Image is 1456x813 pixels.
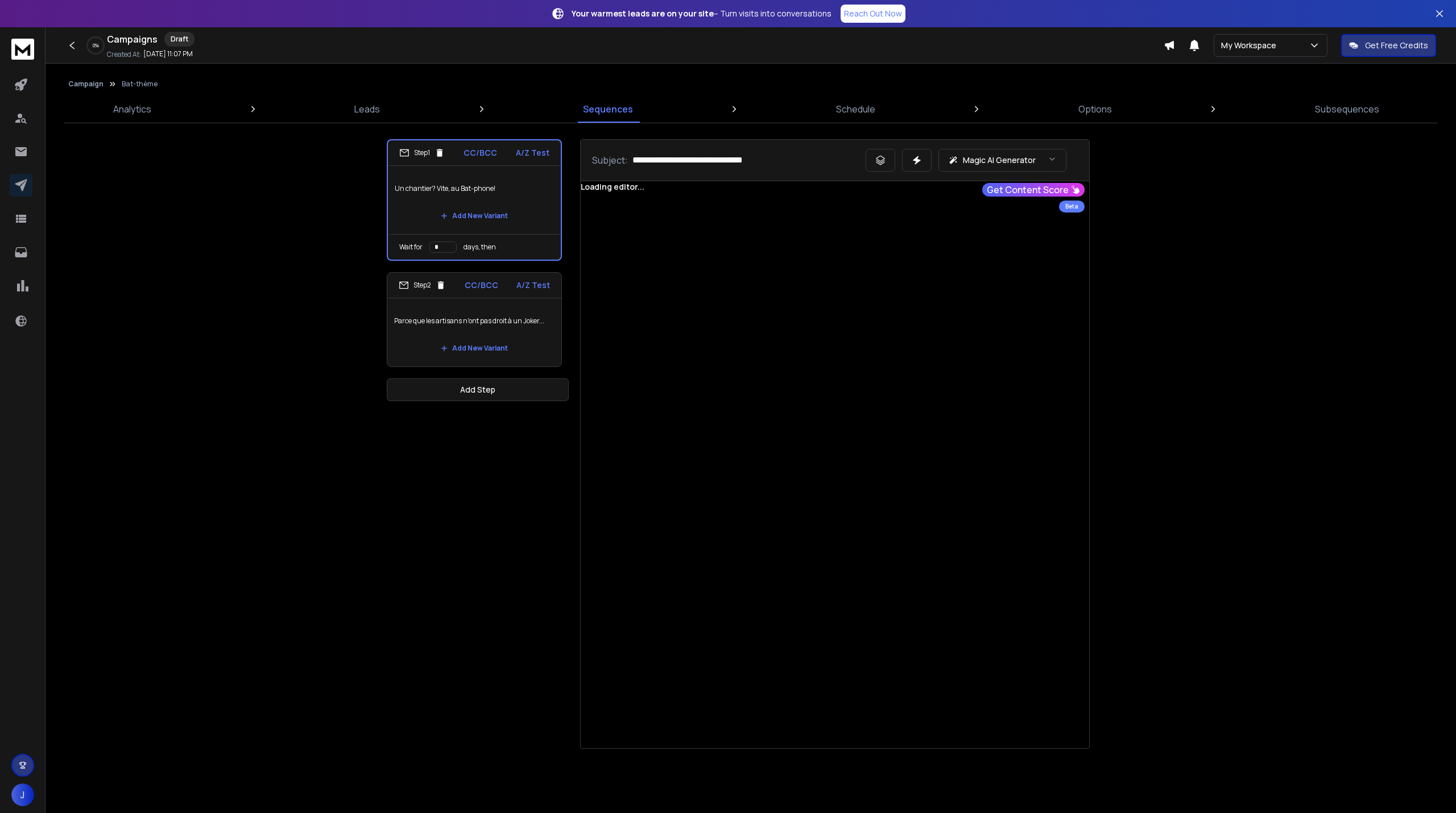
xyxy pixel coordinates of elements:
a: Leads [348,95,387,123]
p: Created At: [107,50,141,59]
p: CC/BCC [464,147,497,159]
p: My Workspace [1221,40,1281,51]
a: Sequences [576,95,640,123]
p: CC/BCC [465,280,498,291]
div: Step 1 [399,148,445,158]
p: – Turn visits into conversations [572,8,832,19]
p: [DATE] 11:07 PM [143,49,193,59]
button: Add Step [387,378,569,401]
p: Parce que les artisans n'ont pas droit à un Joker... [394,305,555,337]
button: Get Free Credits [1341,34,1436,57]
p: Bat-thème [122,80,158,89]
p: Leads [354,102,380,116]
p: Subject: [592,153,628,167]
button: Magic AI Generator [938,149,1066,172]
p: A/Z Test [516,147,549,159]
p: Subsequences [1315,102,1379,116]
p: days, then [464,243,496,252]
p: Get Free Credits [1365,40,1428,51]
img: logo [11,39,34,60]
h1: Campaigns [107,32,158,46]
button: J [11,783,34,806]
p: Options [1078,102,1112,116]
a: Analytics [106,95,158,123]
li: Step2CC/BCCA/Z TestParce que les artisans n'ont pas droit à un Joker...Add New Variant [387,272,562,367]
p: Un chantier? Vite, au Bat-phone! [395,173,554,205]
p: Schedule [836,102,875,116]
button: Add New Variant [432,205,517,227]
strong: Your warmest leads are on your site [572,8,714,19]
p: Wait for [399,243,423,252]
button: Campaign [68,80,104,89]
div: Beta [1059,201,1085,212]
p: Magic AI Generator [963,155,1036,166]
li: Step1CC/BCCA/Z TestUn chantier? Vite, au Bat-phone!Add New VariantWait fordays, then [387,139,562,261]
div: Step 2 [399,280,446,290]
div: Draft [164,32,195,47]
a: Schedule [829,95,882,123]
p: Analytics [113,102,151,116]
p: Reach Out Now [844,8,902,19]
a: Reach Out Now [841,5,905,23]
button: Get Content Score [982,183,1085,197]
p: A/Z Test [516,280,550,291]
a: Subsequences [1308,95,1386,123]
p: Sequences [583,102,633,116]
p: 0 % [93,42,99,49]
a: Options [1072,95,1119,123]
button: Add New Variant [432,337,517,360]
div: Loading editor... [581,181,1089,193]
